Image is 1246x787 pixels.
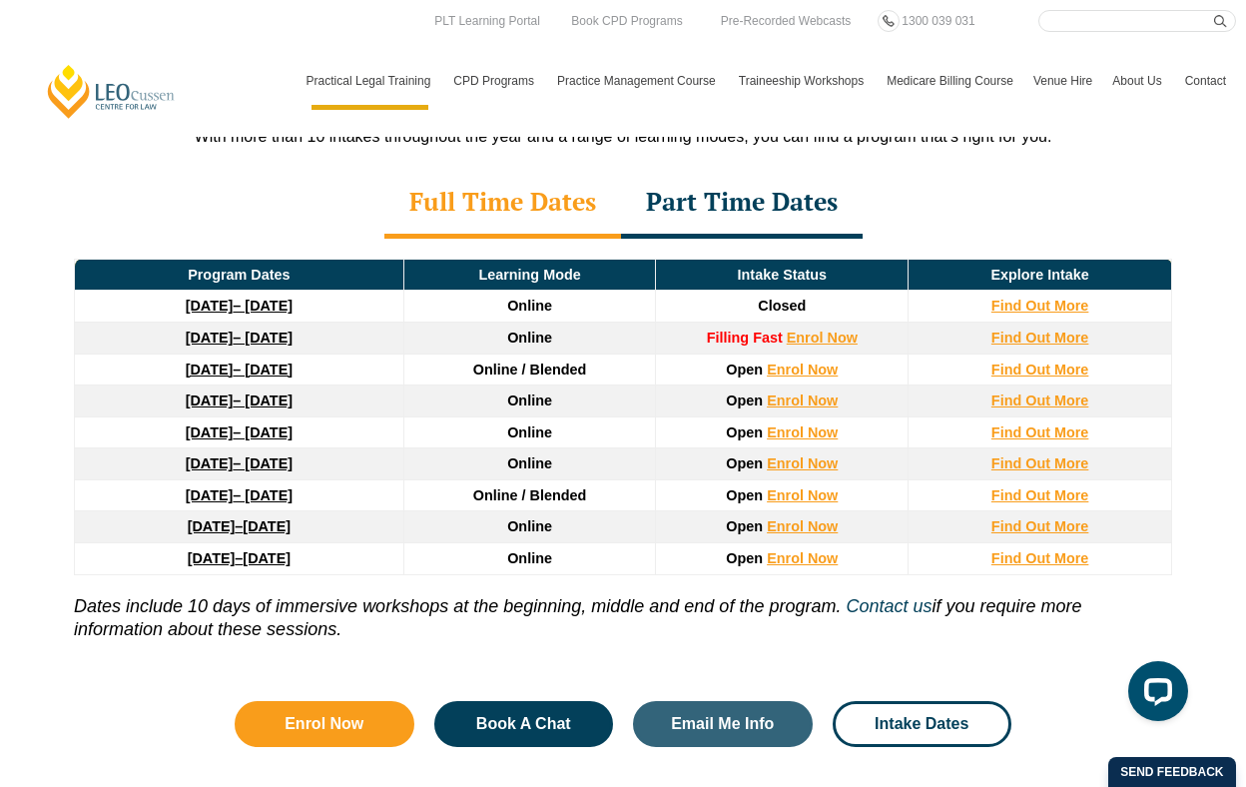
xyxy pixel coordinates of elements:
a: Email Me Info [633,701,813,747]
strong: [DATE] [186,362,234,378]
a: Medicare Billing Course [877,52,1023,110]
strong: [DATE] [188,518,236,534]
a: Enrol Now [767,393,838,408]
span: Online [507,393,552,408]
span: 1300 039 031 [902,14,974,28]
a: Practical Legal Training [297,52,444,110]
a: Enrol Now [787,330,858,346]
strong: [DATE] [186,298,234,314]
a: [PERSON_NAME] Centre for Law [45,63,178,120]
td: Intake Status [656,259,909,291]
a: [DATE]– [DATE] [186,455,293,471]
a: [DATE]–[DATE] [188,550,291,566]
span: Email Me Info [671,716,774,732]
span: Online [507,424,552,440]
a: Pre-Recorded Webcasts [716,10,857,32]
strong: [DATE] [186,330,234,346]
span: Open [726,362,763,378]
a: About Us [1102,52,1174,110]
a: [DATE]–[DATE] [188,518,291,534]
td: Learning Mode [403,259,656,291]
a: PLT Learning Portal [429,10,545,32]
a: Find Out More [991,362,1089,378]
span: Online [507,330,552,346]
span: Open [726,518,763,534]
span: Book A Chat [476,716,571,732]
span: Open [726,424,763,440]
span: Open [726,487,763,503]
span: Online / Blended [473,487,587,503]
a: Contact [1175,52,1236,110]
a: Enrol Now [767,455,838,471]
span: Enrol Now [285,716,363,732]
td: Program Dates [75,259,404,291]
span: Online [507,550,552,566]
a: [DATE]– [DATE] [186,298,293,314]
span: Online / Blended [473,362,587,378]
a: Enrol Now [767,550,838,566]
a: CPD Programs [443,52,547,110]
a: 1300 039 031 [897,10,979,32]
a: Venue Hire [1023,52,1102,110]
a: Enrol Now [235,701,414,747]
strong: [DATE] [186,424,234,440]
a: Find Out More [991,393,1089,408]
div: Part Time Dates [621,169,863,239]
a: [DATE]– [DATE] [186,393,293,408]
a: Practice Management Course [547,52,729,110]
strong: [DATE] [186,393,234,408]
a: Find Out More [991,487,1089,503]
a: Contact us [846,596,932,616]
a: Find Out More [991,298,1089,314]
a: Book A Chat [434,701,614,747]
span: Online [507,455,552,471]
a: Find Out More [991,518,1089,534]
p: if you require more information about these sessions. [74,575,1172,642]
span: Open [726,455,763,471]
i: Dates include 10 days of immersive workshops at the beginning, middle and end of the program. [74,596,841,616]
div: Full Time Dates [384,169,621,239]
a: Enrol Now [767,518,838,534]
strong: [DATE] [186,455,234,471]
span: Online [507,518,552,534]
a: Enrol Now [767,424,838,440]
span: Intake Dates [875,716,968,732]
span: [DATE] [243,518,291,534]
strong: [DATE] [188,550,236,566]
a: Intake Dates [833,701,1012,747]
span: [DATE] [243,550,291,566]
span: Closed [758,298,806,314]
a: Find Out More [991,424,1089,440]
a: Find Out More [991,550,1089,566]
a: Enrol Now [767,362,838,378]
a: Find Out More [991,330,1089,346]
td: Explore Intake [909,259,1172,291]
a: [DATE]– [DATE] [186,487,293,503]
a: Book CPD Programs [566,10,687,32]
a: [DATE]– [DATE] [186,330,293,346]
span: Open [726,393,763,408]
a: [DATE]– [DATE] [186,362,293,378]
span: Open [726,550,763,566]
iframe: LiveChat chat widget [1112,653,1196,737]
a: Find Out More [991,455,1089,471]
strong: Filling Fast [707,330,783,346]
a: [DATE]– [DATE] [186,424,293,440]
a: Enrol Now [767,487,838,503]
strong: [DATE] [186,487,234,503]
span: Online [507,298,552,314]
a: Traineeship Workshops [729,52,877,110]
